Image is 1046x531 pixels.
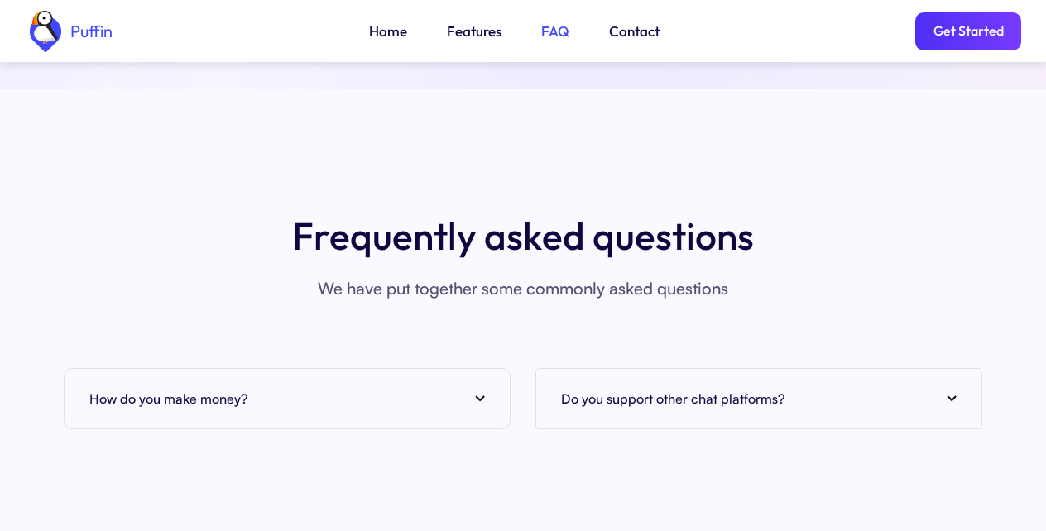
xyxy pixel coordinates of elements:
a: Features [447,21,501,42]
a: Contact [609,21,660,42]
a: Home [369,21,407,42]
h4: How do you make money? [89,386,248,411]
div: Puffin [66,23,113,40]
a: Get Started [915,12,1021,50]
img: arrow [947,395,957,402]
img: arrow [475,395,485,402]
a: FAQ [541,21,569,42]
h3: Frequently asked questions [292,209,754,262]
p: We have put together some commonly asked questions [318,274,728,304]
h4: Do you support other chat platforms? [561,386,785,411]
a: home [25,11,113,52]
